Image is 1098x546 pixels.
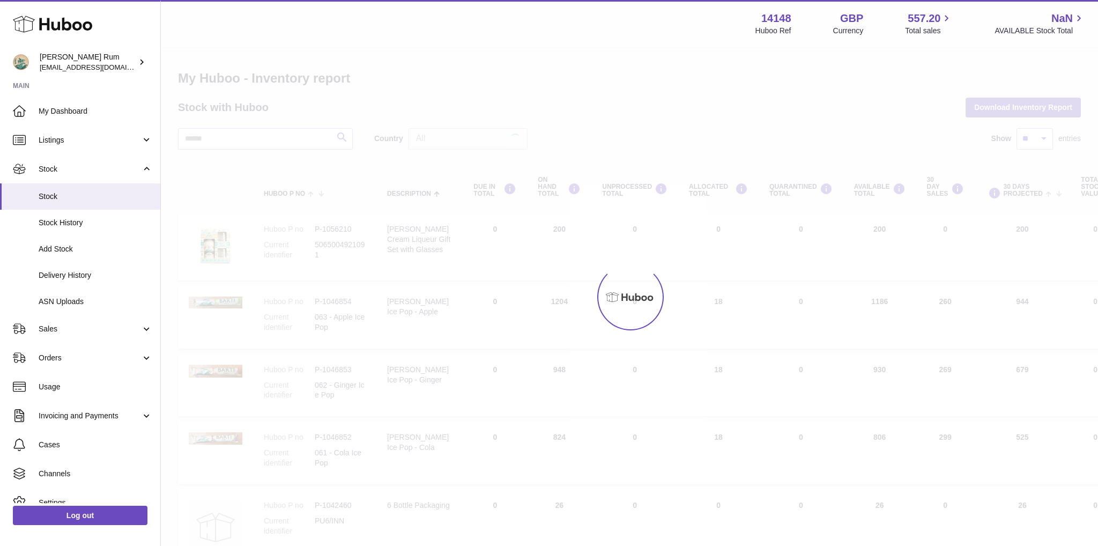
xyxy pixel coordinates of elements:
[39,218,152,228] span: Stock History
[39,297,152,307] span: ASN Uploads
[39,244,152,254] span: Add Stock
[40,63,158,71] span: [EMAIL_ADDRESS][DOMAIN_NAME]
[755,26,791,36] div: Huboo Ref
[39,382,152,392] span: Usage
[840,11,863,26] strong: GBP
[39,498,152,508] span: Settings
[40,52,136,72] div: [PERSON_NAME] Rum
[833,26,864,36] div: Currency
[39,324,141,334] span: Sales
[1051,11,1073,26] span: NaN
[39,440,152,450] span: Cases
[39,135,141,145] span: Listings
[39,191,152,202] span: Stock
[761,11,791,26] strong: 14148
[39,469,152,479] span: Channels
[39,106,152,116] span: My Dashboard
[39,270,152,281] span: Delivery History
[905,26,953,36] span: Total sales
[908,11,940,26] span: 557.20
[39,164,141,174] span: Stock
[13,506,147,525] a: Log out
[13,54,29,70] img: mail@bartirum.wales
[39,353,141,363] span: Orders
[905,11,953,36] a: 557.20 Total sales
[39,411,141,421] span: Invoicing and Payments
[995,26,1085,36] span: AVAILABLE Stock Total
[995,11,1085,36] a: NaN AVAILABLE Stock Total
